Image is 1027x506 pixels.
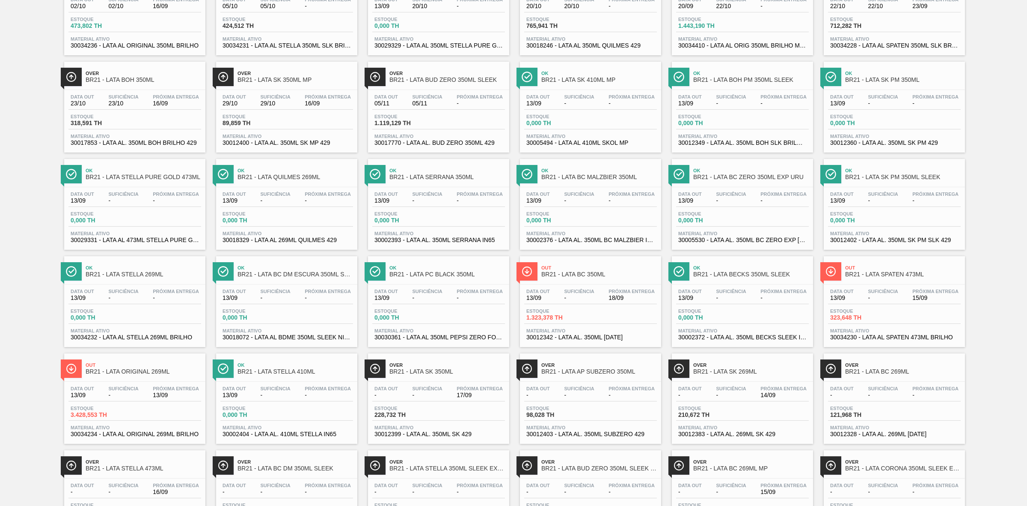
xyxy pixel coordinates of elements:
a: ÍconeOkBR21 - LATA BECKS 350ML SLEEKData out13/09Suficiência-Próxima Entrega-Estoque0,000 THMater... [665,250,817,347]
span: Suficiência [260,192,290,197]
img: Ícone [522,72,532,82]
a: ÍconeOkBR21 - LATA SERRANA 350MLData out13/09Suficiência-Próxima Entrega-Estoque0,000 THMaterial ... [362,153,513,250]
span: 0,000 TH [374,314,434,321]
span: 0,000 TH [374,23,434,29]
span: Material ativo [526,328,655,333]
span: Material ativo [830,134,959,139]
span: 0,000 TH [526,217,586,224]
span: 30034236 - LATA AL ORIGINAL 350ML BRILHO [71,42,199,49]
span: Material ativo [374,134,503,139]
span: 13/09 [830,100,854,107]
span: Ok [237,265,353,270]
span: Estoque [678,17,738,22]
span: - [868,100,898,107]
a: ÍconeOkBR21 - LATA QUILMES 269MLData out13/09Suficiência-Próxima Entrega-Estoque0,000 THMaterial ... [210,153,362,250]
span: Próxima Entrega [457,289,503,294]
span: Próxima Entrega [608,289,655,294]
img: Ícone [674,72,684,82]
span: 424,512 TH [223,23,282,29]
span: 30034231 - LATA AL STELLA 350ML SLK BRILHO [223,42,351,49]
img: Ícone [66,72,77,82]
span: Estoque [223,17,282,22]
span: 30017853 - LATA AL. 350ML BOH BRILHO 429 [71,140,199,146]
span: Suficiência [716,94,746,99]
span: 16/09 [153,100,199,107]
span: Estoque [526,114,586,119]
span: BR21 - LATA SK 350ML MP [237,77,353,83]
span: Ok [693,168,809,173]
span: 0,000 TH [678,217,738,224]
span: Data out [678,289,702,294]
span: - [564,295,594,301]
span: BR21 - LATA BOH PM 350ML SLEEK [693,77,809,83]
span: 0,000 TH [830,217,890,224]
img: Ícone [825,169,836,180]
span: Suficiência [868,192,898,197]
span: 13/09 [678,100,702,107]
span: 05/11 [412,100,442,107]
span: - [153,198,199,204]
span: Material ativo [223,134,351,139]
span: - [912,198,959,204]
span: - [564,198,594,204]
span: Estoque [374,211,434,216]
span: 13/09 [223,295,246,301]
span: Data out [526,192,550,197]
span: - [608,198,655,204]
span: - [912,100,959,107]
span: Data out [678,94,702,99]
span: Data out [223,192,246,197]
span: Ok [541,71,657,76]
span: Estoque [830,17,890,22]
span: Material ativo [830,231,959,236]
span: Estoque [526,211,586,216]
span: BR21 - LATA BECKS 350ML SLEEK [693,271,809,278]
span: Data out [374,289,398,294]
span: - [305,198,351,204]
span: 05/10 [223,3,246,9]
img: Ícone [218,266,229,277]
span: 13/09 [374,198,398,204]
span: - [305,3,351,9]
span: 30005494 - LATA AL 410ML SKOL MP [526,140,655,146]
span: Out [845,265,961,270]
span: Material ativo [374,36,503,42]
span: BR21 - LATA SPATEN 473ML [845,271,961,278]
a: ÍconeOkBR21 - LATA SK 410ML MPData out13/09Suficiência-Próxima Entrega-Estoque0,000 THMaterial at... [513,55,665,153]
span: BR21 - LATA SERRANA 350ML [389,174,505,180]
img: Ícone [218,72,229,82]
span: BR21 - LATA SK PM 350ML SLEEK [845,174,961,180]
span: 20/10 [412,3,442,9]
img: Ícone [66,169,77,180]
span: Suficiência [564,289,594,294]
span: 23/10 [108,100,138,107]
span: 05/11 [374,100,398,107]
span: 30030361 - LATA AL 350ML PEPSI ZERO FOSCA NIV24 [374,334,503,341]
span: Material ativo [71,134,199,139]
span: Estoque [526,308,586,314]
span: 30029331 - LATA AL 473ML STELLA PURE GOLD [71,237,199,243]
span: - [716,100,746,107]
img: Ícone [218,169,229,180]
span: Data out [374,94,398,99]
span: Data out [830,192,854,197]
span: 29/10 [260,100,290,107]
span: Suficiência [412,94,442,99]
span: BR21 - LATA STELLA PURE GOLD 473ML [86,174,201,180]
span: - [608,3,655,9]
span: Material ativo [71,328,199,333]
span: 30029329 - LATA AL 350ML STELLA PURE GOLD [374,42,503,49]
span: 1.119,129 TH [374,120,434,126]
span: Estoque [223,114,282,119]
span: - [716,198,746,204]
span: 30034232 - LATA AL STELLA 269ML BRILHO [71,334,199,341]
span: 20/10 [526,3,550,9]
span: 13/09 [526,100,550,107]
span: - [760,295,807,301]
span: - [108,295,138,301]
span: 30017770 - LATA AL. BUD ZERO 350ML 429 [374,140,503,146]
span: 30012342 - LATA AL. 350ML BC 429 [526,334,655,341]
span: 13/09 [71,295,94,301]
span: Ok [237,168,353,173]
span: Data out [223,289,246,294]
